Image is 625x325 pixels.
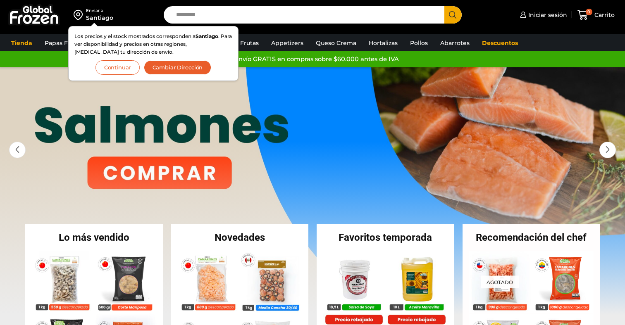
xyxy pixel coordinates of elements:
[267,35,308,51] a: Appetizers
[478,35,522,51] a: Descuentos
[592,11,615,19] span: Carrito
[171,232,309,242] h2: Novedades
[586,9,592,15] span: 0
[74,32,232,56] p: Los precios y el stock mostrados corresponden a . Para ver disponibilidad y precios en otras regi...
[196,33,218,39] strong: Santiago
[41,35,85,51] a: Papas Fritas
[365,35,402,51] a: Hortalizas
[436,35,474,51] a: Abarrotes
[86,8,113,14] div: Enviar a
[518,7,567,23] a: Iniciar sesión
[526,11,567,19] span: Iniciar sesión
[444,6,462,24] button: Search button
[312,35,360,51] a: Queso Crema
[9,142,26,158] div: Previous slide
[25,232,163,242] h2: Lo más vendido
[463,232,600,242] h2: Recomendación del chef
[7,35,36,51] a: Tienda
[74,8,86,22] img: address-field-icon.svg
[86,14,113,22] div: Santiago
[481,275,519,288] p: Agotado
[599,142,616,158] div: Next slide
[95,60,140,75] button: Continuar
[317,232,454,242] h2: Favoritos temporada
[144,60,212,75] button: Cambiar Dirección
[406,35,432,51] a: Pollos
[575,5,617,25] a: 0 Carrito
